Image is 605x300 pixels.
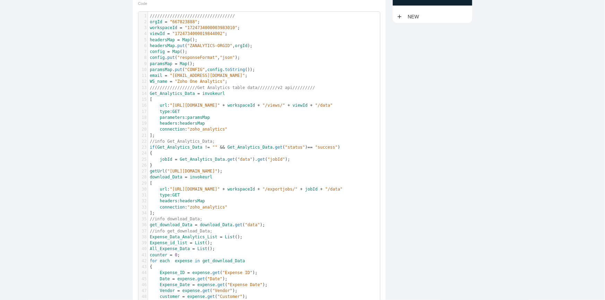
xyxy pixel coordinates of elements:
[170,73,245,78] span: "[EMAIL_ADDRESS][DOMAIN_NAME]"
[150,31,165,36] span: viewId
[308,145,312,150] span: ==
[138,49,148,55] div: 7
[223,270,253,275] span: "Expense ID"
[150,235,242,239] span: ();
[175,79,225,84] span: "Zoho One Analytics"
[150,97,152,102] span: [
[138,150,148,156] div: 24
[150,187,343,192] span: :
[195,258,200,263] span: in
[175,67,182,72] span: put
[213,145,217,150] span: ""
[197,246,207,251] span: List
[138,186,148,192] div: 30
[320,187,322,192] span: +
[202,91,225,96] span: invokeurl
[192,270,210,275] span: expense
[237,157,252,162] span: "data"
[227,282,262,287] span: "Expense Date"
[138,288,148,294] div: 47
[178,288,180,293] span: =
[160,258,170,263] span: each
[180,121,205,126] span: headersMap
[175,157,177,162] span: =
[185,67,205,72] span: "CONFIG"
[192,282,195,287] span: =
[150,151,152,156] span: {
[180,198,205,203] span: headersMap
[235,43,248,48] span: orgId
[213,288,233,293] span: "Vendor"
[200,222,233,227] span: download_Data
[223,103,225,108] span: +
[150,276,227,281] span: . ( );
[268,157,285,162] span: "jobId"
[160,193,170,197] span: type
[150,258,157,263] span: for
[150,43,175,48] span: headersMap
[138,91,148,97] div: 14
[150,49,188,54] span: ();
[138,109,148,115] div: 17
[150,67,172,72] span: paramsMap
[220,55,235,60] span: "json"
[150,270,258,275] span: . ( );
[150,229,213,233] span: //info get_download_Data;
[150,37,197,42] span: ();
[150,73,162,78] span: email
[150,217,202,221] span: //info download_Data;
[396,10,423,23] a: addNew
[138,115,148,121] div: 18
[138,162,148,168] div: 26
[138,25,148,31] div: 3
[192,246,195,251] span: =
[150,55,240,60] span: . ( , );
[138,258,148,264] div: 42
[207,294,215,299] span: get
[150,163,152,168] span: }
[150,246,215,251] span: ();
[138,61,148,67] div: 9
[160,294,180,299] span: customer
[150,282,268,287] span: . ( );
[207,67,222,72] span: config
[138,79,148,85] div: 12
[150,222,192,227] span: get_download_Data
[396,10,403,23] i: add
[138,264,148,270] div: 43
[227,157,235,162] span: get
[197,91,200,96] span: =
[138,174,148,180] div: 28
[190,175,213,179] span: invokeurl
[138,13,148,19] div: 1
[315,145,338,150] span: "success"
[172,109,180,114] span: GET
[138,222,148,228] div: 36
[197,282,215,287] span: expense
[138,37,148,43] div: 5
[150,19,162,24] span: orgId
[150,145,155,150] span: if
[175,61,177,66] span: =
[138,55,148,61] div: 8
[150,91,195,96] span: Get_Analytics_Data
[138,246,148,252] div: 40
[138,180,148,186] div: 29
[172,49,180,54] span: Map
[150,103,333,108] span: :
[293,103,308,108] span: viewId
[177,37,180,42] span: =
[195,222,197,227] span: =
[213,270,220,275] span: get
[258,187,260,192] span: +
[150,115,210,120] span: :
[225,235,235,239] span: List
[275,145,283,150] span: get
[165,19,167,24] span: =
[150,133,155,138] span: ];
[150,264,152,269] span: {
[150,37,175,42] span: headersMap
[217,282,225,287] span: get
[182,37,190,42] span: Map
[262,187,297,192] span: "/exportjobs/"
